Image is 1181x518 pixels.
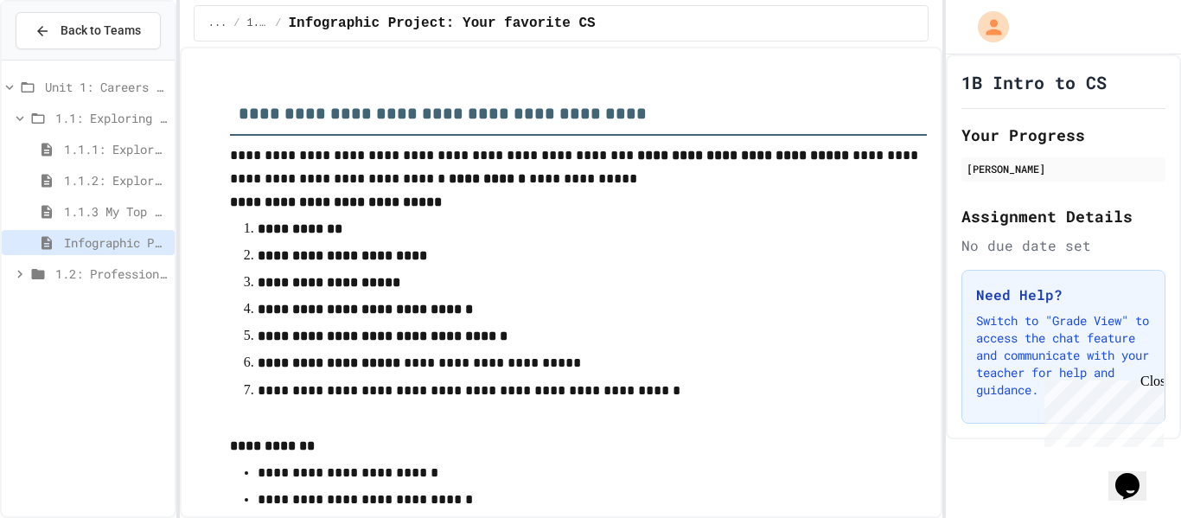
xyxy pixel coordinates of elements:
span: Infographic Project: Your favorite CS [288,13,595,34]
h2: Assignment Details [961,204,1165,228]
span: Infographic Project: Your favorite CS [64,233,168,252]
p: Switch to "Grade View" to access the chat feature and communicate with your teacher for help and ... [976,312,1151,399]
div: [PERSON_NAME] [967,161,1160,176]
iframe: chat widget [1108,449,1164,501]
h1: 1B Intro to CS [961,70,1107,94]
div: No due date set [961,235,1165,256]
iframe: chat widget [1037,374,1164,447]
span: 1.1.3 My Top 3 CS Careers! [64,202,168,221]
span: 1.1: Exploring CS Careers [55,109,168,127]
div: My Account [960,7,1013,47]
span: 1.2: Professional Communication [55,265,168,283]
h2: Your Progress [961,123,1165,147]
button: Back to Teams [16,12,161,49]
span: Unit 1: Careers & Professionalism [45,78,168,96]
span: 1.1.2: Exploring CS Careers - Review [64,171,168,189]
h3: Need Help? [976,285,1151,305]
span: 1.1.1: Exploring CS Careers [64,140,168,158]
span: / [233,16,239,30]
span: 1.1: Exploring CS Careers [247,16,269,30]
span: ... [208,16,227,30]
span: Back to Teams [61,22,141,40]
span: / [275,16,281,30]
div: Chat with us now!Close [7,7,119,110]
